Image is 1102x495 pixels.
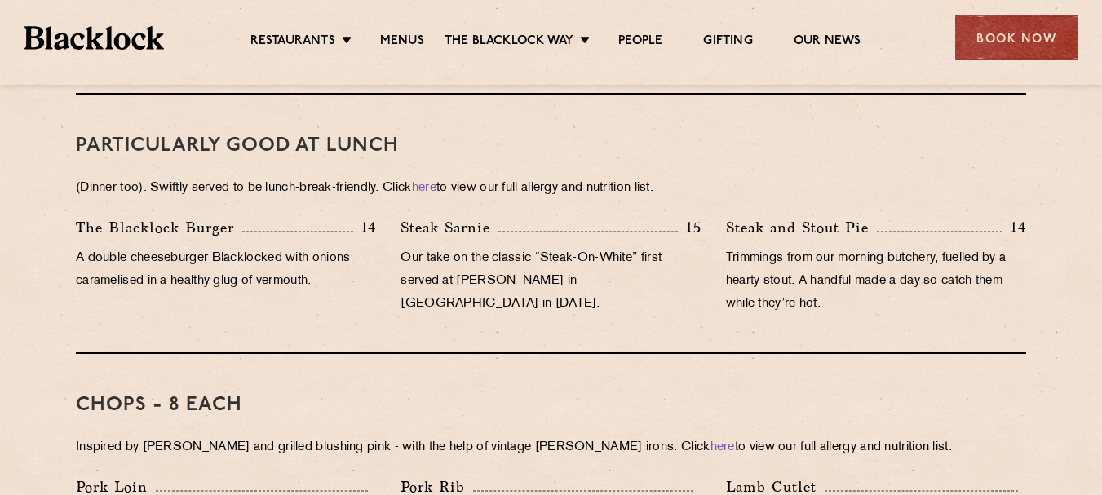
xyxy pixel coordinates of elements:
[1002,217,1026,238] p: 14
[401,247,701,316] p: Our take on the classic “Steak-On-White” first served at [PERSON_NAME] in [GEOGRAPHIC_DATA] in [D...
[76,177,1026,200] p: (Dinner too). Swiftly served to be lunch-break-friendly. Click to view our full allergy and nutri...
[380,33,424,51] a: Menus
[445,33,573,51] a: The Blacklock Way
[412,182,436,194] a: here
[678,217,701,238] p: 15
[955,15,1078,60] div: Book Now
[710,441,735,453] a: here
[401,216,498,239] p: Steak Sarnie
[353,217,377,238] p: 14
[76,436,1026,459] p: Inspired by [PERSON_NAME] and grilled blushing pink - with the help of vintage [PERSON_NAME] iron...
[76,395,1026,416] h3: Chops - 8 each
[726,216,877,239] p: Steak and Stout Pie
[76,135,1026,157] h3: PARTICULARLY GOOD AT LUNCH
[618,33,662,51] a: People
[76,216,242,239] p: The Blacklock Burger
[250,33,335,51] a: Restaurants
[76,247,376,293] p: A double cheeseburger Blacklocked with onions caramelised in a healthy glug of vermouth.
[726,247,1026,316] p: Trimmings from our morning butchery, fuelled by a hearty stout. A handful made a day so catch the...
[794,33,861,51] a: Our News
[703,33,752,51] a: Gifting
[24,26,164,50] img: BL_Textured_Logo-footer-cropped.svg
